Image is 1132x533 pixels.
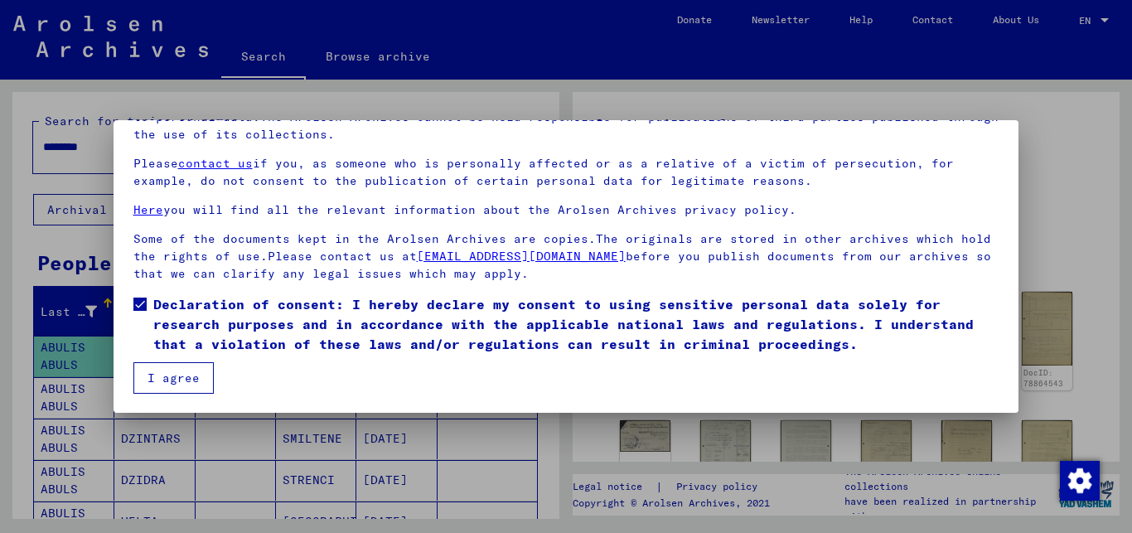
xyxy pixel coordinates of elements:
[1060,461,1100,501] img: Change consent
[417,249,626,264] a: [EMAIL_ADDRESS][DOMAIN_NAME]
[133,230,999,283] p: Some of the documents kept in the Arolsen Archives are copies.The originals are stored in other a...
[153,294,999,354] span: Declaration of consent: I hereby declare my consent to using sensitive personal data solely for r...
[133,202,163,217] a: Here
[133,201,999,219] p: you will find all the relevant information about the Arolsen Archives privacy policy.
[133,155,999,190] p: Please if you, as someone who is personally affected or as a relative of a victim of persecution,...
[178,156,253,171] a: contact us
[133,362,214,394] button: I agree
